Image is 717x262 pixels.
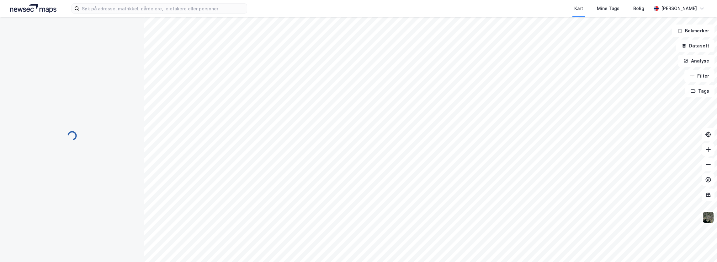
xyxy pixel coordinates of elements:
[672,25,714,37] button: Bokmerker
[67,131,77,141] img: spinner.a6d8c91a73a9ac5275cf975e30b51cfb.svg
[684,70,714,82] button: Filter
[10,4,56,13] img: logo.a4113a55bc3d86da70a041830d287a7e.svg
[597,5,619,12] div: Mine Tags
[686,232,717,262] div: Kontrollprogram for chat
[685,85,714,97] button: Tags
[686,232,717,262] iframe: Chat Widget
[678,55,714,67] button: Analyse
[574,5,583,12] div: Kart
[661,5,697,12] div: [PERSON_NAME]
[79,4,247,13] input: Søk på adresse, matrikkel, gårdeiere, leietakere eller personer
[633,5,644,12] div: Bolig
[702,211,714,223] img: 9k=
[676,40,714,52] button: Datasett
